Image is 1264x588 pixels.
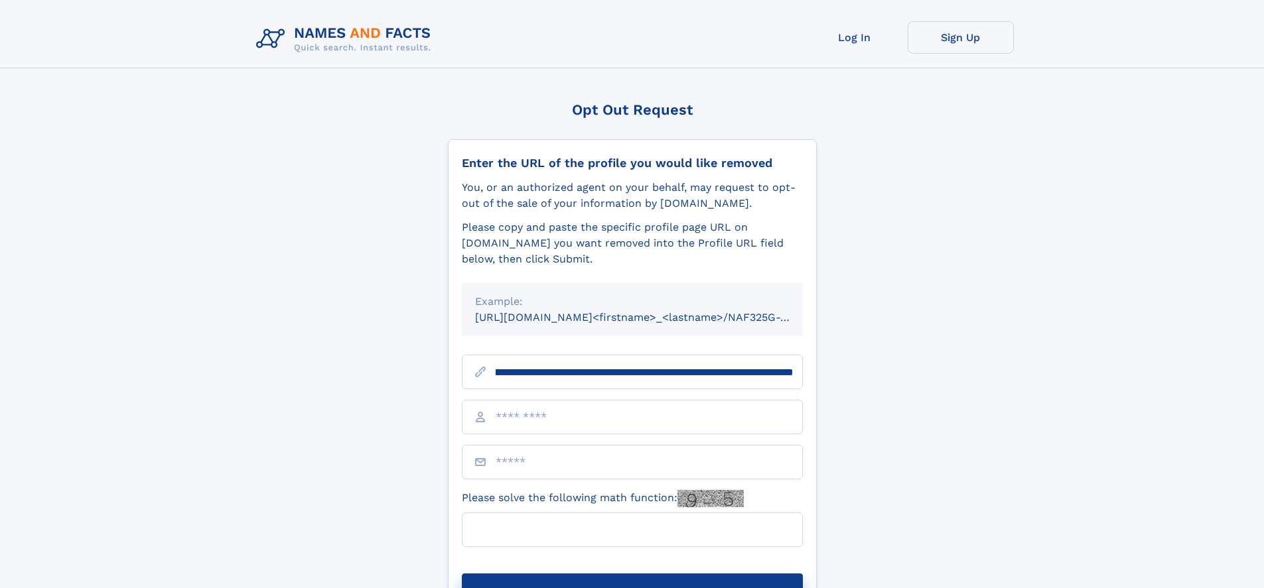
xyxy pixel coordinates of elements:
[802,21,908,54] a: Log In
[251,21,442,57] img: Logo Names and Facts
[462,490,744,507] label: Please solve the following math function:
[475,311,828,323] small: [URL][DOMAIN_NAME]<firstname>_<lastname>/NAF325G-xxxxxxxx
[462,156,803,170] div: Enter the URL of the profile you would like removed
[462,180,803,211] div: You, or an authorized agent on your behalf, may request to opt-out of the sale of your informatio...
[462,219,803,267] div: Please copy and paste the specific profile page URL on [DOMAIN_NAME] you want removed into the Pr...
[908,21,1014,54] a: Sign Up
[448,101,817,118] div: Opt Out Request
[475,294,790,310] div: Example:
